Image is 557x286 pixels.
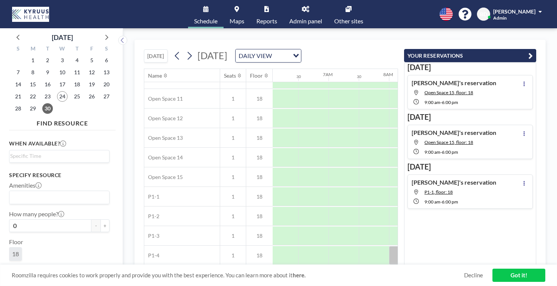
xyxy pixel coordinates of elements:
span: Saturday, September 6, 2025 [101,55,112,66]
span: 18 [246,95,273,102]
label: Floor [9,238,23,246]
span: Friday, September 5, 2025 [86,55,97,66]
span: Admin panel [289,18,322,24]
span: Friday, September 26, 2025 [86,91,97,102]
span: Other sites [334,18,363,24]
span: - [440,149,442,155]
h3: [DATE] [407,63,533,72]
span: Admin [493,15,507,21]
span: P1-2 [144,213,159,220]
div: W [55,44,70,54]
span: 18 [246,213,273,220]
div: 7AM [323,72,333,77]
h4: [PERSON_NAME]'s reservation [412,79,496,87]
div: 30 [296,74,301,79]
span: 1 [220,193,246,200]
span: Open Space 15, floor: 18 [424,90,473,95]
span: Tuesday, September 16, 2025 [42,79,53,90]
button: - [91,219,100,232]
span: Sunday, September 7, 2025 [13,67,23,78]
span: Thursday, September 18, 2025 [72,79,82,90]
div: F [84,44,99,54]
span: Wednesday, September 17, 2025 [57,79,68,90]
span: Reports [256,18,277,24]
h3: [DATE] [407,112,533,122]
span: Wednesday, September 24, 2025 [57,91,68,102]
div: 8AM [383,72,393,77]
span: Sunday, September 21, 2025 [13,91,23,102]
span: 1 [220,213,246,220]
label: How many people? [9,210,64,218]
span: Open Space 14 [144,154,183,161]
span: 9:00 AM [424,99,440,105]
span: 6:00 PM [442,199,458,205]
span: 18 [12,250,19,258]
label: Amenities [9,182,42,189]
span: 1 [220,232,246,239]
span: 18 [246,252,273,259]
span: 9:00 AM [424,199,440,205]
span: Monday, September 29, 2025 [28,103,38,114]
button: YOUR RESERVATIONS [404,49,536,62]
span: Maps [230,18,244,24]
span: Schedule [194,18,218,24]
span: [DATE] [197,50,227,61]
span: Roomzilla requires cookies to work properly and provide you with the best experience. You can lea... [12,272,464,279]
span: Thursday, September 11, 2025 [72,67,82,78]
span: 6:00 PM [442,149,458,155]
span: Monday, September 15, 2025 [28,79,38,90]
span: P1-1, floor: 18 [424,189,453,195]
span: Tuesday, September 2, 2025 [42,55,53,66]
span: Open Space 13 [144,135,183,141]
a: Decline [464,272,483,279]
span: 18 [246,174,273,180]
span: Open Space 15, floor: 18 [424,139,473,145]
span: P1-1 [144,193,159,200]
span: 18 [246,232,273,239]
span: DAILY VIEW [237,51,273,61]
div: [DATE] [52,32,73,43]
span: - [440,199,442,205]
span: P1-3 [144,232,159,239]
div: Search for option [9,150,109,162]
div: M [26,44,40,54]
span: 1 [220,252,246,259]
div: Seats [224,72,236,79]
h4: FIND RESOURCE [9,116,116,127]
span: Saturday, September 27, 2025 [101,91,112,102]
h3: [DATE] [407,162,533,171]
span: Saturday, September 13, 2025 [101,67,112,78]
span: Thursday, September 25, 2025 [72,91,82,102]
div: 30 [357,74,361,79]
h3: Specify resource [9,172,110,179]
span: 1 [220,154,246,161]
button: + [100,219,110,232]
span: BD [480,11,487,18]
span: Wednesday, September 10, 2025 [57,67,68,78]
span: Friday, September 12, 2025 [86,67,97,78]
span: 18 [246,115,273,122]
div: T [40,44,55,54]
span: Sunday, September 28, 2025 [13,103,23,114]
span: P1-4 [144,252,159,259]
input: Search for option [274,51,289,61]
span: 18 [246,135,273,141]
span: 1 [220,115,246,122]
span: Wednesday, September 3, 2025 [57,55,68,66]
span: Monday, September 8, 2025 [28,67,38,78]
span: 18 [246,154,273,161]
span: 1 [220,95,246,102]
span: Thursday, September 4, 2025 [72,55,82,66]
span: 1 [220,174,246,180]
span: Tuesday, September 9, 2025 [42,67,53,78]
a: Got it! [492,269,545,282]
span: Monday, September 1, 2025 [28,55,38,66]
span: 18 [246,193,273,200]
input: Search for option [10,193,105,202]
input: Search for option [10,152,105,160]
span: Open Space 12 [144,115,183,122]
span: 6:00 PM [442,99,458,105]
div: Floor [250,72,263,79]
button: [DATE] [144,49,168,63]
span: Monday, September 22, 2025 [28,91,38,102]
